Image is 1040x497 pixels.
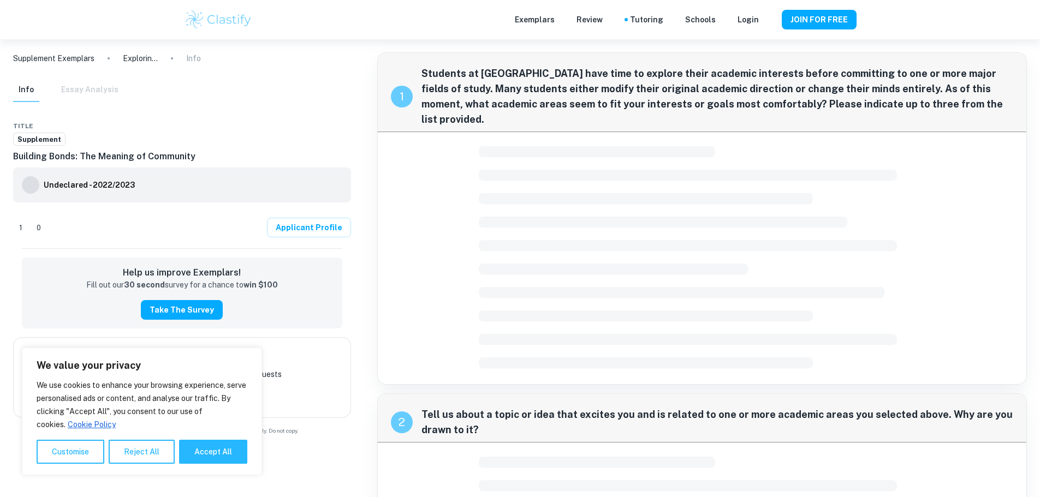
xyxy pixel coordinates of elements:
[782,10,857,29] button: JOIN FOR FREE
[320,119,329,133] div: Share
[124,280,165,289] strong: 30 second
[37,379,247,431] p: We use cookies to enhance your browsing experience, serve personalised ads or content, and analys...
[267,218,351,237] a: Applicant Profile
[342,119,351,133] div: Report issue
[13,121,33,131] span: Title
[630,14,663,26] a: Tutoring
[13,219,28,236] div: Like
[31,266,334,279] h6: Help us improve Exemplars!
[768,17,773,22] button: Help and Feedback
[515,14,555,26] p: Exemplars
[685,14,716,26] a: Schools
[22,348,262,475] div: We value your privacy
[131,346,233,360] h6: Request Essay Analysis
[13,52,94,64] a: Supplement Exemplars
[13,133,66,146] a: Supplement
[31,219,47,236] div: Dislike
[13,223,28,233] span: 1
[391,86,413,107] div: recipe
[123,52,158,64] p: Exploring Academic Interests: Public Affairs, Communications, and History
[13,150,351,163] h6: Building Bonds: The Meaning of Community
[391,411,413,433] div: recipe
[184,9,253,31] img: Clastify logo
[243,280,278,289] strong: win $100
[179,440,247,464] button: Accept All
[109,440,175,464] button: Reject All
[37,440,104,464] button: Customise
[421,66,1013,127] span: Students at [GEOGRAPHIC_DATA] have time to explore their academic interests before committing to ...
[577,14,603,26] p: Review
[331,119,340,133] div: Bookmark
[738,14,759,26] a: Login
[44,176,135,194] a: Undeclared - 2022/2023
[186,52,201,64] p: Info
[44,179,135,191] h6: Undeclared - 2022/2023
[86,279,278,291] p: Fill out our survey for a chance to
[13,427,351,435] span: Example of past student work. For reference on structure and expectations only. Do not copy.
[31,223,47,233] span: 0
[141,300,223,320] button: Take the Survey
[37,359,247,372] p: We value your privacy
[14,134,65,145] span: Supplement
[13,78,39,102] button: Info
[421,407,1013,438] span: Tell us about a topic or idea that excites you and is related to one or more academic areas you s...
[67,420,116,429] a: Cookie Policy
